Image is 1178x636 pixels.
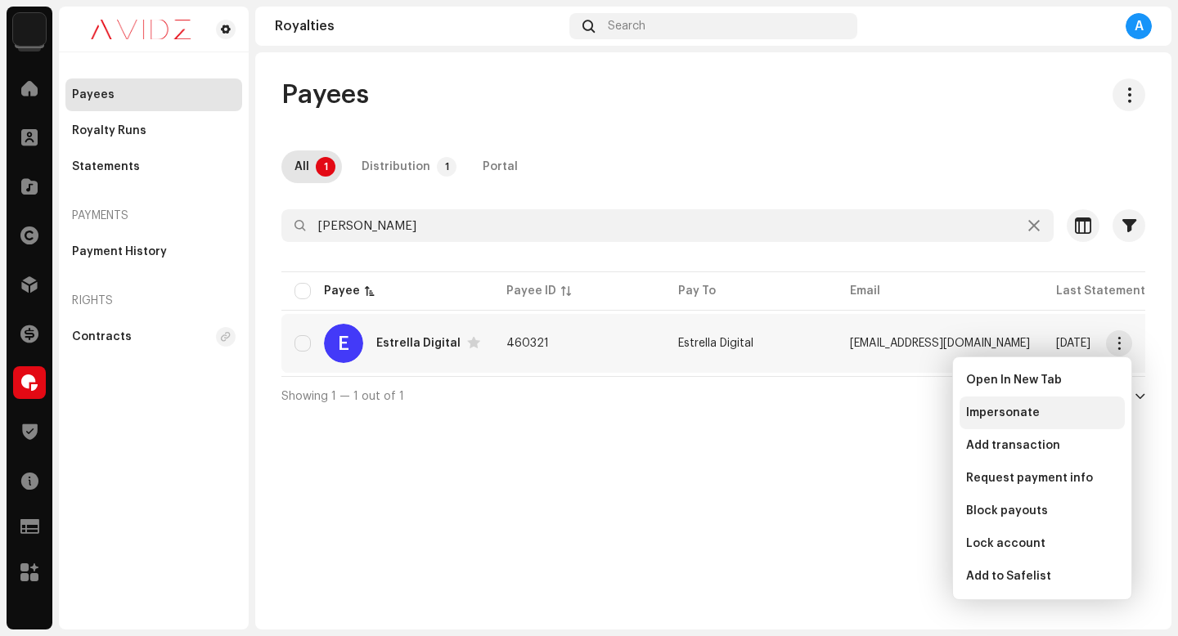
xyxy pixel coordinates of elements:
span: Estrella Digital [678,338,753,349]
div: Royalty Runs [72,124,146,137]
div: Contracts [72,330,132,343]
span: Request payment info [966,472,1093,485]
div: Payee ID [506,283,556,299]
span: Jun 2025 [1056,338,1090,349]
div: Portal [483,150,518,183]
img: 0c631eef-60b6-411a-a233-6856366a70de [72,20,209,39]
span: Add transaction [966,439,1060,452]
span: Impersonate [966,406,1040,419]
div: Statements [72,160,140,173]
span: Payees [281,78,369,111]
img: 10d72f0b-d06a-424f-aeaa-9c9f537e57b6 [13,13,46,46]
span: info@estrelladigitals.com [850,338,1030,349]
div: All [294,150,309,183]
re-m-nav-item: Payment History [65,235,242,268]
p-badge: 1 [437,157,456,177]
re-m-nav-item: Statements [65,150,242,183]
div: E [324,324,363,363]
span: Lock account [966,537,1045,550]
re-a-nav-header: Rights [65,281,242,320]
re-a-nav-header: Payments [65,196,242,235]
re-m-nav-item: Contracts [65,320,242,353]
span: Block payouts [966,504,1048,517]
span: Search [608,20,645,33]
div: A [1126,13,1152,39]
re-m-nav-item: Royalty Runs [65,114,242,147]
re-m-nav-item: Payees [65,78,242,111]
div: Last Statement [1056,283,1145,299]
div: Distribution [362,150,430,183]
p-badge: 1 [316,157,335,177]
div: Payees [72,88,115,101]
div: Royalties [275,20,563,33]
span: Add to Safelist [966,570,1051,583]
div: Estrella Digital [376,338,461,349]
span: 460321 [506,338,549,349]
div: Payee [324,283,360,299]
span: Open In New Tab [966,374,1062,387]
span: Showing 1 — 1 out of 1 [281,391,404,402]
div: Payment History [72,245,167,258]
input: Search [281,209,1054,242]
